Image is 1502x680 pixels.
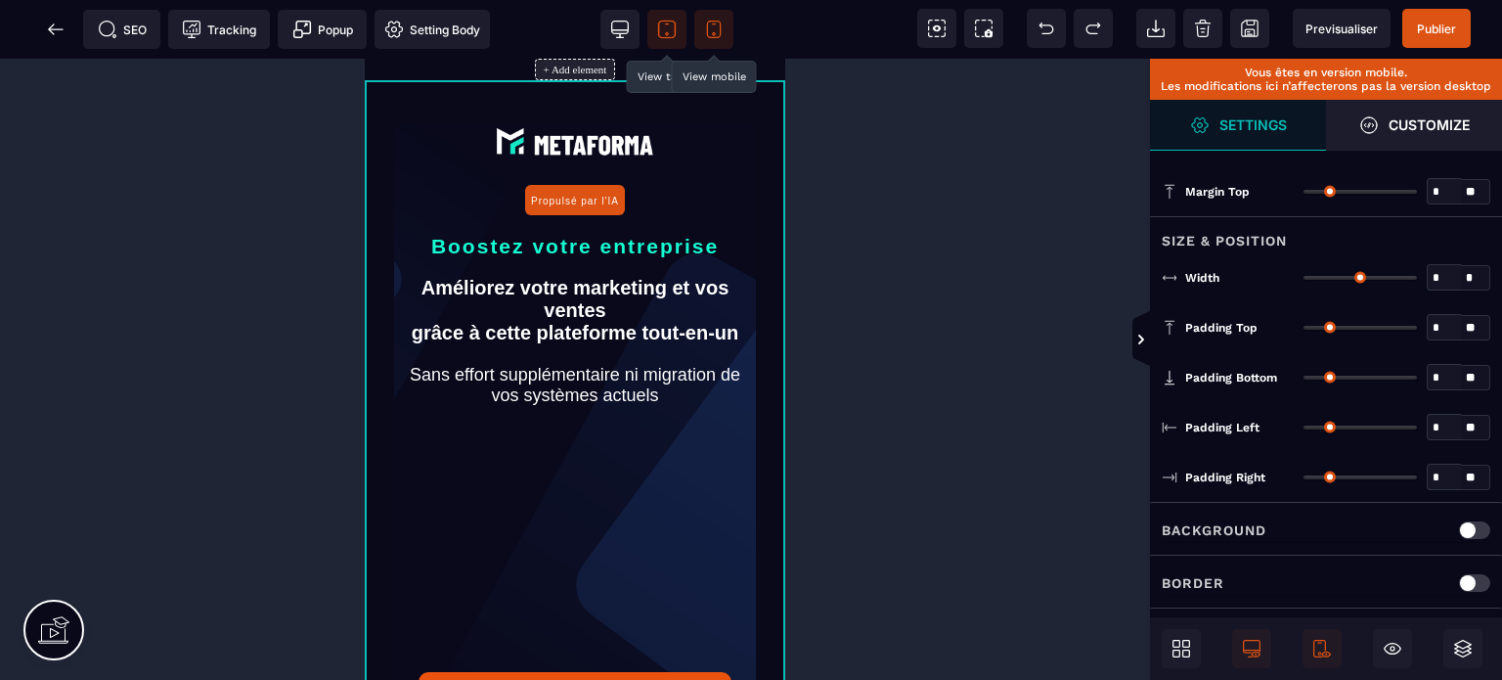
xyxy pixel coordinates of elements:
[1417,22,1456,36] span: Publier
[1185,370,1277,385] span: Padding Bottom
[127,65,293,102] img: e6894688e7183536f91f6cf1769eef69_LOGO_BLANC.png
[1326,100,1502,151] span: Open Style Manager
[1219,117,1287,132] strong: Settings
[54,613,367,668] button: Regarder la demo maintenant100% Gratuit
[1389,117,1470,132] strong: Customize
[1185,184,1250,200] span: Margin Top
[1185,320,1258,336] span: Padding Top
[1185,270,1219,286] span: Width
[1162,571,1224,595] p: Border
[1185,420,1259,435] span: Padding Left
[1443,629,1482,668] span: Open Layers
[1162,519,1266,542] p: Background
[45,306,375,346] text: Sans effort supplémentaire ni migration de vos systèmes actuels
[1303,629,1342,668] span: Mobile Only
[1150,100,1326,151] span: Settings
[1373,629,1412,668] span: Hide/Show Block
[44,218,376,286] h1: Améliorez votre marketing et vos ventes grâce à cette plateforme tout-en-un
[917,9,956,48] span: View components
[1305,22,1378,36] span: Previsualiser
[98,20,147,39] span: SEO
[964,9,1003,48] span: Screenshot
[1150,216,1502,252] div: Size & Position
[1160,66,1492,79] p: Vous êtes en version mobile.
[384,20,480,39] span: Setting Body
[1185,470,1265,485] span: Padding Right
[1162,629,1201,668] span: Open Blocks
[1160,79,1492,93] p: Les modifications ici n’affecterons pas la version desktop
[292,20,353,39] span: Popup
[182,20,256,39] span: Tracking
[160,126,260,157] button: Propulsé par l'IA
[1232,629,1271,668] span: Desktop Only
[1293,9,1391,48] span: Preview
[44,172,376,203] p: Boostez votre entreprise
